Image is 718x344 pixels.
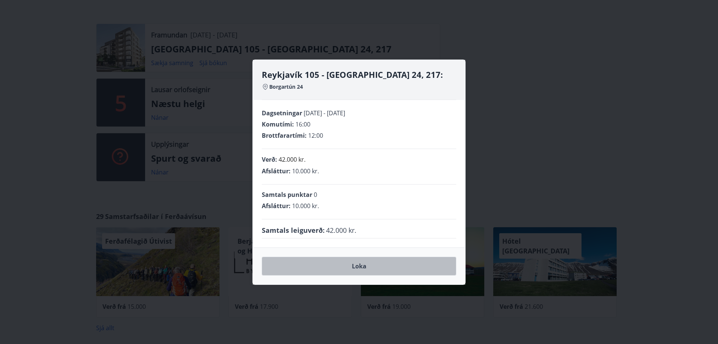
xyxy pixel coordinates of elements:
span: Samtals leiguverð : [262,225,325,235]
span: Komutími : [262,120,294,128]
span: Afsláttur : [262,202,291,210]
span: Samtals punktar [262,191,312,199]
span: 10.000 kr. [292,167,319,175]
span: 42.000 kr. [326,225,356,235]
span: Dagsetningar [262,109,302,117]
button: Loka [262,257,456,275]
h4: Reykjavík 105 - [GEOGRAPHIC_DATA] 24, 217: [262,69,456,80]
p: 42.000 kr. [279,155,306,164]
span: Brottfarartími : [262,131,307,140]
span: 0 [314,191,317,199]
span: Verð : [262,155,277,164]
span: 12:00 [308,131,323,140]
span: Afsláttur : [262,167,291,175]
span: 16:00 [295,120,310,128]
span: 10.000 kr. [292,202,319,210]
span: [DATE] - [DATE] [304,109,345,117]
span: Borgartún 24 [269,83,303,91]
